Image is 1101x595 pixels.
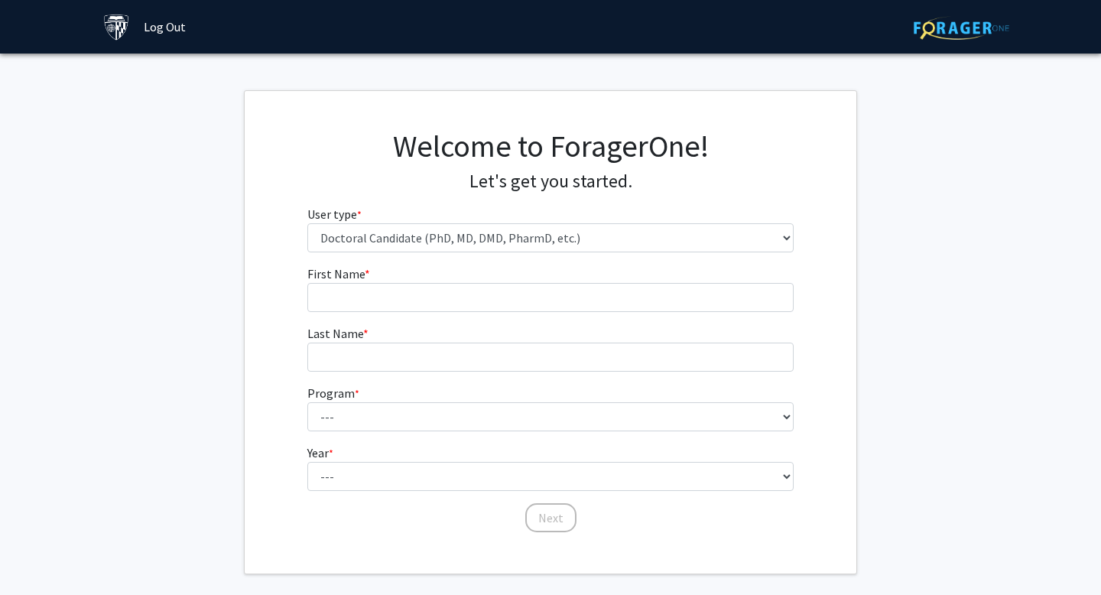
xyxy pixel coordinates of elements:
span: Last Name [307,326,363,341]
label: Year [307,444,333,462]
label: User type [307,205,362,223]
iframe: Chat [11,526,65,584]
h4: Let's get you started. [307,171,794,193]
button: Next [525,503,576,532]
img: Johns Hopkins University Logo [103,14,130,41]
img: ForagerOne Logo [914,16,1009,40]
span: First Name [307,266,365,281]
h1: Welcome to ForagerOne! [307,128,794,164]
label: Program [307,384,359,402]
